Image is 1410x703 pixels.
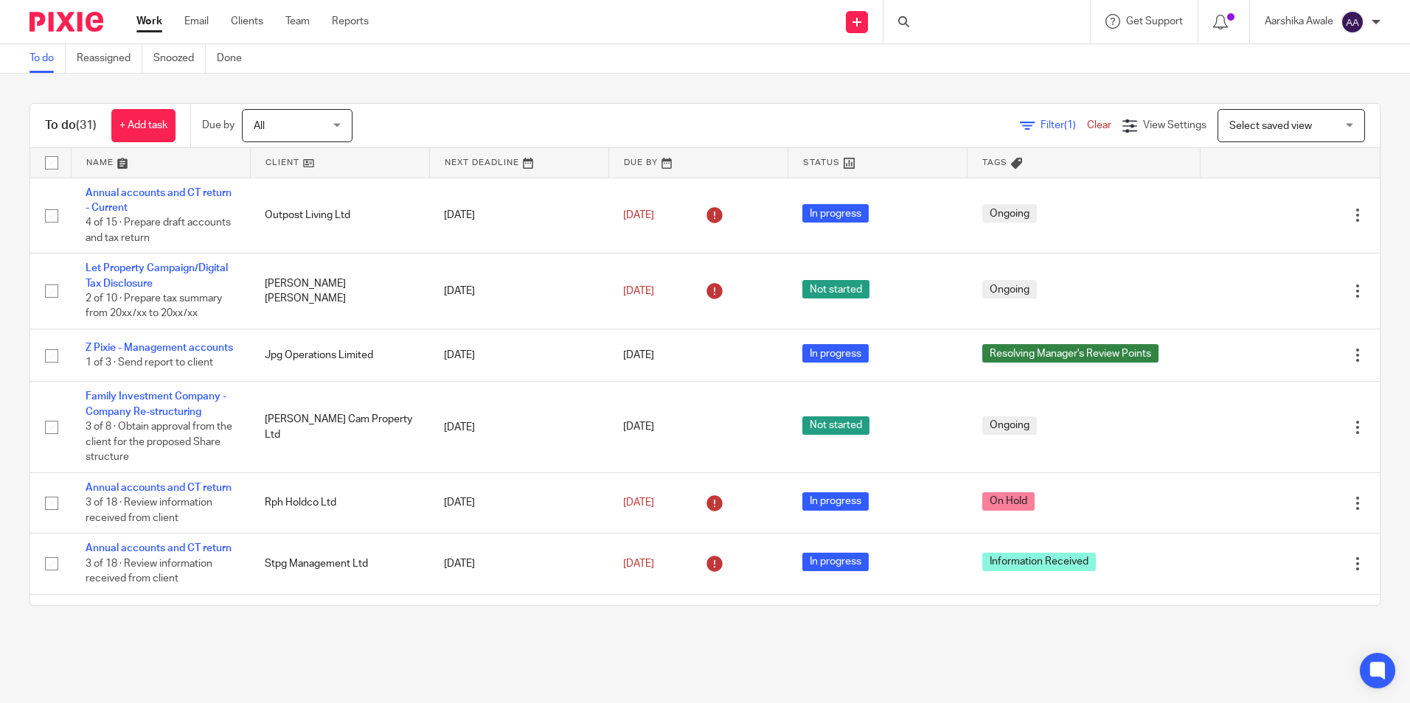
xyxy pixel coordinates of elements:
p: Due by [202,118,235,133]
span: In progress [802,553,869,571]
span: Select saved view [1229,121,1312,131]
span: View Settings [1143,120,1206,130]
span: Ongoing [982,204,1037,223]
td: Stpg Management Ltd [250,534,429,594]
a: Family Investment Company - Company Re-structuring [86,391,226,416]
a: Reports [332,14,369,29]
span: [DATE] [623,559,654,569]
span: Not started [802,416,869,435]
a: Let Property Campaign/Digital Tax Disclosure [86,263,228,288]
span: [DATE] [623,210,654,220]
span: 1 of 3 · Send report to client [86,357,213,368]
span: Ongoing [982,280,1037,298]
span: All [254,121,265,131]
a: Z Pixie - Management accounts [86,343,233,353]
a: Done [217,44,253,73]
span: (31) [76,119,97,131]
a: Snoozed [153,44,206,73]
td: [DATE] [429,253,608,329]
span: [DATE] [623,350,654,360]
a: Reassigned [77,44,142,73]
span: Get Support [1126,16,1183,27]
td: Rph Holdco Ltd [250,472,429,533]
span: (1) [1064,120,1076,130]
a: Clear [1087,120,1111,130]
span: Tags [982,158,1007,167]
span: On Hold [982,492,1035,511]
span: 2 of 10 · Prepare tax summary from 20xx/xx to 20xx/xx [86,293,222,319]
span: Ongoing [982,416,1037,435]
a: Clients [231,14,263,29]
td: Jpg Operations Limited [250,329,429,382]
span: 3 of 18 · Review information received from client [86,497,212,523]
span: [DATE] [623,422,654,433]
span: Filter [1041,120,1087,130]
td: [PERSON_NAME] Cam Property Ltd [250,382,429,472]
td: Jpg Operations Limited [250,594,429,646]
p: Aarshika Awale [1265,14,1333,29]
a: Annual accounts and CT return [86,543,232,553]
span: 4 of 15 · Prepare draft accounts and tax return [86,217,231,243]
td: [DATE] [429,329,608,382]
a: Team [285,14,310,29]
td: [DATE] [429,534,608,594]
h1: To do [45,118,97,133]
a: Annual accounts and CT return [86,483,232,493]
span: [DATE] [623,497,654,508]
img: Pixie [29,12,103,32]
td: [DATE] [429,594,608,646]
a: + Add task [111,109,176,142]
span: 3 of 18 · Review information received from client [86,559,212,584]
a: To do [29,44,66,73]
a: Email [184,14,209,29]
td: Outpost Living Ltd [250,178,429,253]
img: svg%3E [1341,10,1364,34]
span: [DATE] [623,286,654,296]
span: 3 of 8 · Obtain approval from the client for the proposed Share structure [86,422,232,462]
span: Resolving Manager's Review Points [982,344,1159,363]
td: [DATE] [429,472,608,533]
td: [DATE] [429,382,608,472]
a: Work [136,14,162,29]
span: In progress [802,344,869,363]
span: In progress [802,492,869,511]
td: [DATE] [429,178,608,253]
span: In progress [802,204,869,223]
td: [PERSON_NAME] [PERSON_NAME] [250,253,429,329]
a: Annual accounts and CT return - Current [86,188,232,213]
span: Information Received [982,553,1096,571]
span: Not started [802,280,869,298]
